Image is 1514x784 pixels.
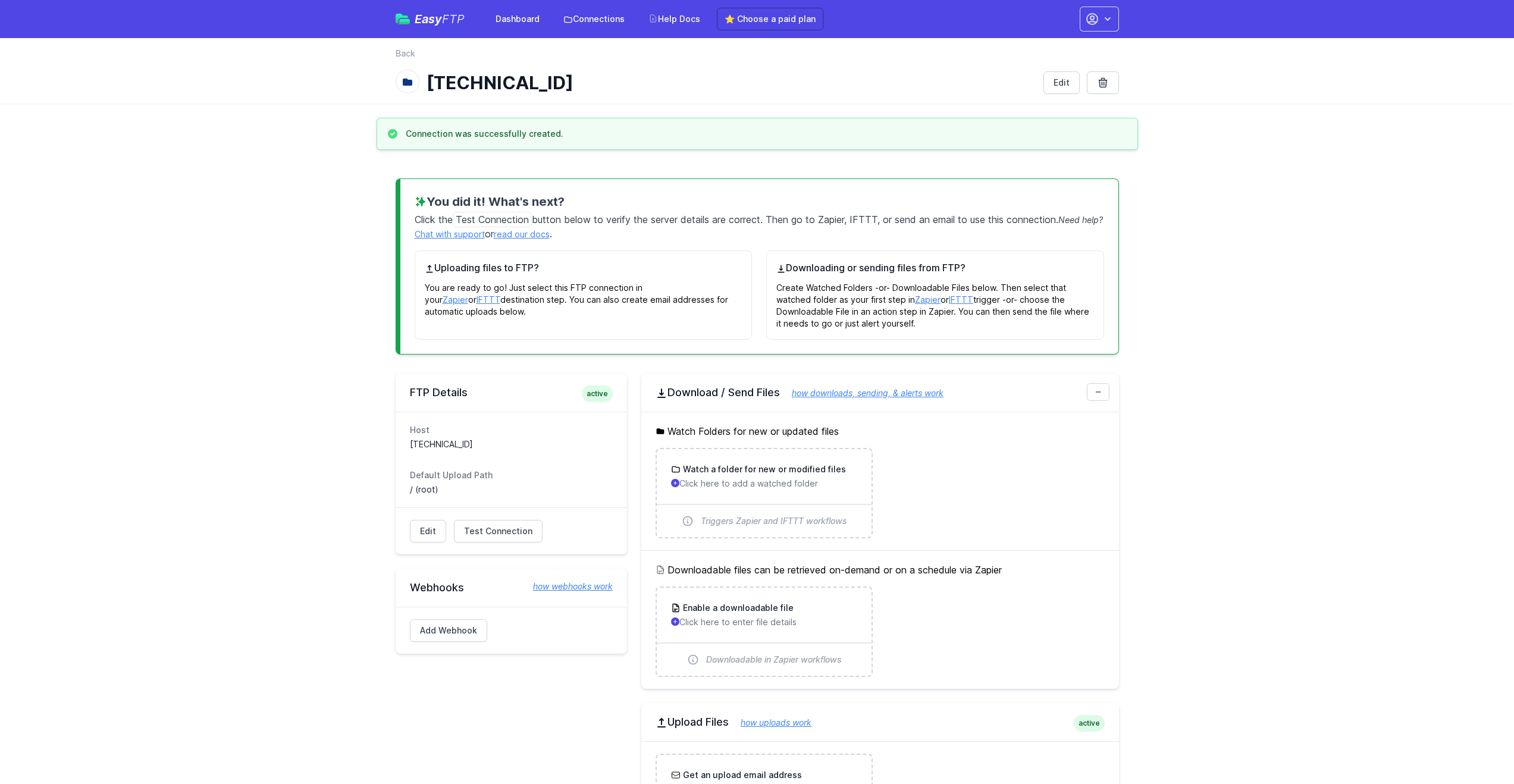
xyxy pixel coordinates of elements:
[427,72,1034,93] h1: [TECHNICAL_ID]
[494,229,550,239] a: read our docs
[1074,715,1105,732] span: active
[464,525,532,537] span: Test Connection
[410,619,487,642] a: Add Webhook
[1058,215,1103,225] span: Need help?
[656,715,1105,729] h2: Upload Files
[415,13,465,25] span: Easy
[656,385,1105,400] h2: Download / Send Files
[776,275,1094,330] p: Create Watched Folders -or- Downloadable Files below. Then select that watched folder as your fir...
[410,581,613,595] h2: Webhooks
[729,717,811,727] a: how uploads work
[656,424,1105,438] h5: Watch Folders for new or updated files
[1043,71,1080,94] a: Edit
[410,484,613,496] dd: / (root)
[415,229,485,239] a: Chat with support
[915,294,941,305] a: Zapier
[396,13,465,25] a: EasyFTP
[406,128,563,140] h3: Connection was successfully created.
[681,463,846,475] h3: Watch a folder for new or modified files
[582,385,613,402] span: active
[443,294,468,305] a: Zapier
[410,385,613,400] h2: FTP Details
[410,469,613,481] dt: Default Upload Path
[681,769,802,781] h3: Get an upload email address
[396,48,415,59] a: Back
[425,261,742,275] h4: Uploading files to FTP?
[521,581,613,592] a: how webhooks work
[949,294,973,305] a: IFTTT
[780,388,943,398] a: how downloads, sending, & alerts work
[556,8,632,30] a: Connections
[410,520,446,542] a: Edit
[681,602,794,614] h3: Enable a downloadable file
[776,261,1094,275] h4: Downloading or sending files from FTP?
[706,654,842,666] span: Downloadable in Zapier workflows
[442,12,465,26] span: FTP
[656,563,1105,577] h5: Downloadable files can be retrieved on-demand or on a schedule via Zapier
[410,438,613,450] dd: [TECHNICAL_ID]
[425,275,742,318] p: You are ready to go! Just select this FTP connection in your or destination step. You can also cr...
[453,212,532,227] span: Test Connection
[488,8,547,30] a: Dashboard
[396,14,410,24] img: easyftp_logo.png
[701,515,847,527] span: Triggers Zapier and IFTTT workflows
[454,520,543,542] a: Test Connection
[641,8,707,30] a: Help Docs
[410,424,613,436] dt: Host
[415,193,1104,210] h3: You did it! What's next?
[717,8,823,30] a: ⭐ Choose a paid plan
[671,478,857,490] p: Click here to add a watched folder
[415,210,1104,241] p: Click the button below to verify the server details are correct. Then go to Zapier, IFTTT, or sen...
[657,449,872,537] a: Watch a folder for new or modified files Click here to add a watched folder Triggers Zapier and I...
[396,48,1119,67] nav: Breadcrumb
[477,294,500,305] a: IFTTT
[657,588,872,676] a: Enable a downloadable file Click here to enter file details Downloadable in Zapier workflows
[671,616,857,628] p: Click here to enter file details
